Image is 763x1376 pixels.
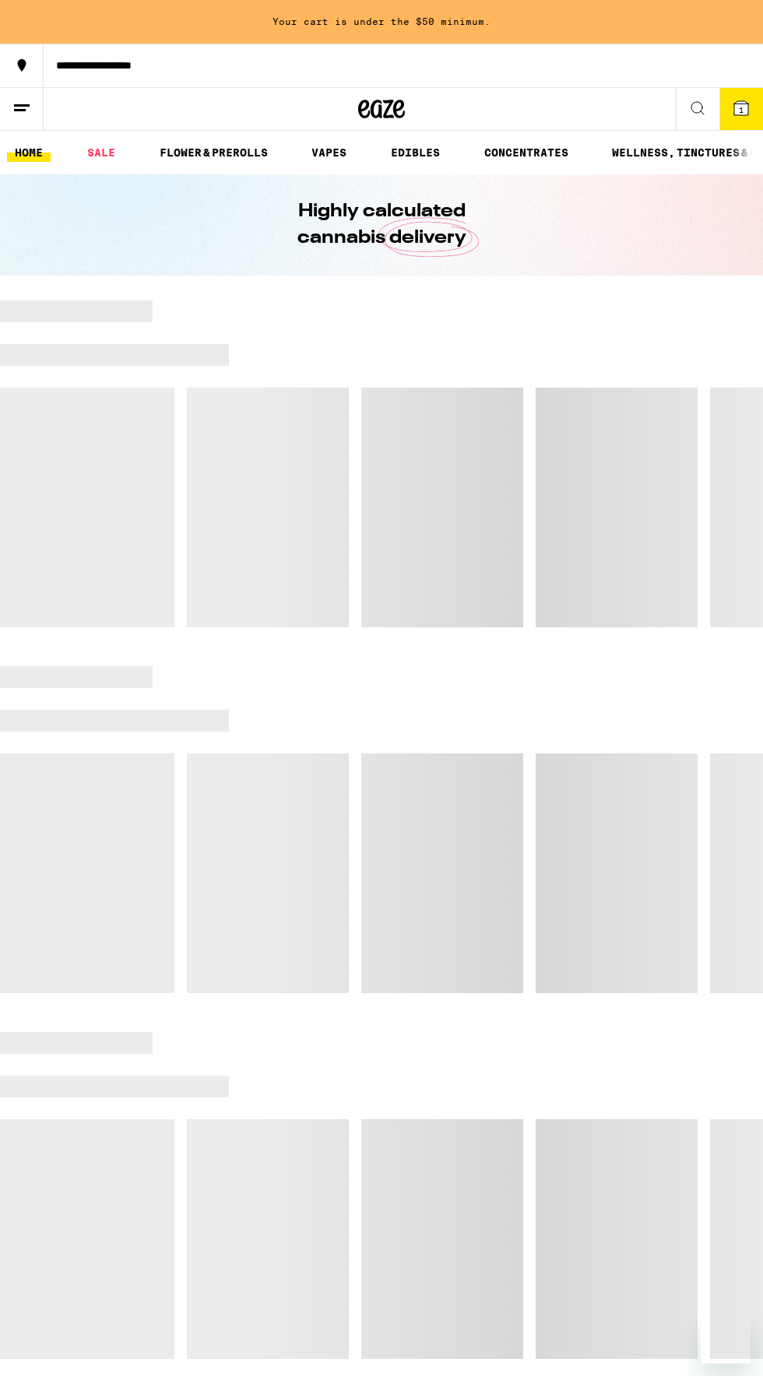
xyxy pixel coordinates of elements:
a: VAPES [304,143,354,162]
button: 1 [719,88,763,130]
a: EDIBLES [383,143,448,162]
a: CONCENTRATES [476,143,576,162]
span: 1 [739,105,744,114]
a: FLOWER & PREROLLS [152,143,276,162]
a: SALE [79,143,123,162]
a: HOME [7,143,51,162]
iframe: Button to launch messaging window [701,1314,751,1364]
h1: Highly calculated cannabis delivery [253,198,510,251]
